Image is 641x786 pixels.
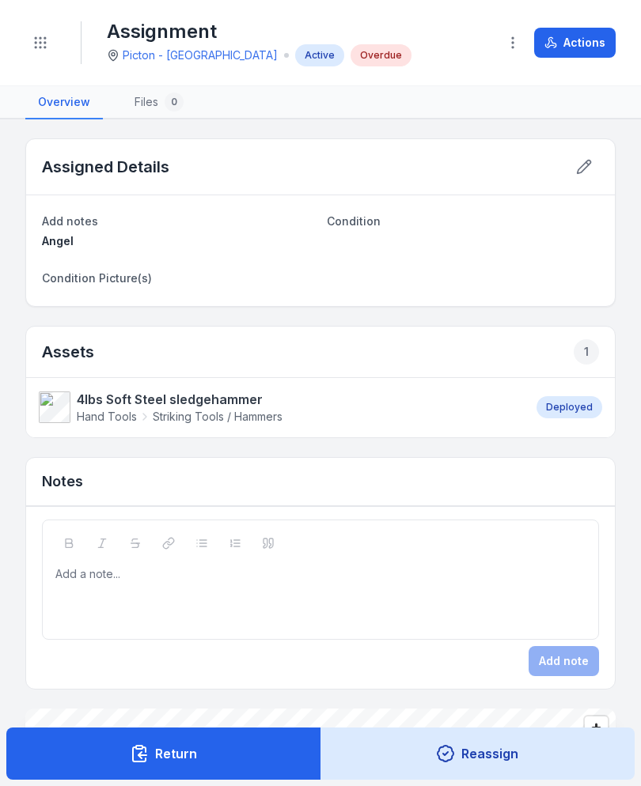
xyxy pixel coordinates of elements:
[122,86,196,119] a: Files0
[351,44,412,66] div: Overdue
[77,409,137,425] span: Hand Tools
[42,470,83,493] h3: Notes
[320,727,635,780] button: Reassign
[6,727,321,780] button: Return
[39,390,521,425] a: 4lbs Soft Steel sledgehammerHand ToolsStriking Tools / Hammers
[153,409,283,425] span: Striking Tools / Hammers
[25,28,55,58] button: Toggle navigation
[537,396,602,418] div: Deployed
[165,93,184,111] div: 0
[42,339,599,365] h2: Assets
[574,339,599,365] div: 1
[42,234,74,248] span: Angel
[534,28,616,58] button: Actions
[107,19,412,44] h1: Assignment
[585,716,608,739] button: Zoom in
[123,47,278,63] a: Picton - [GEOGRAPHIC_DATA]
[327,214,381,228] span: Condition
[77,390,283,409] strong: 4lbs Soft Steel sledgehammer
[25,86,103,119] a: Overview
[42,156,169,178] h2: Assigned Details
[42,214,98,228] span: Add notes
[42,271,152,285] span: Condition Picture(s)
[295,44,344,66] div: Active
